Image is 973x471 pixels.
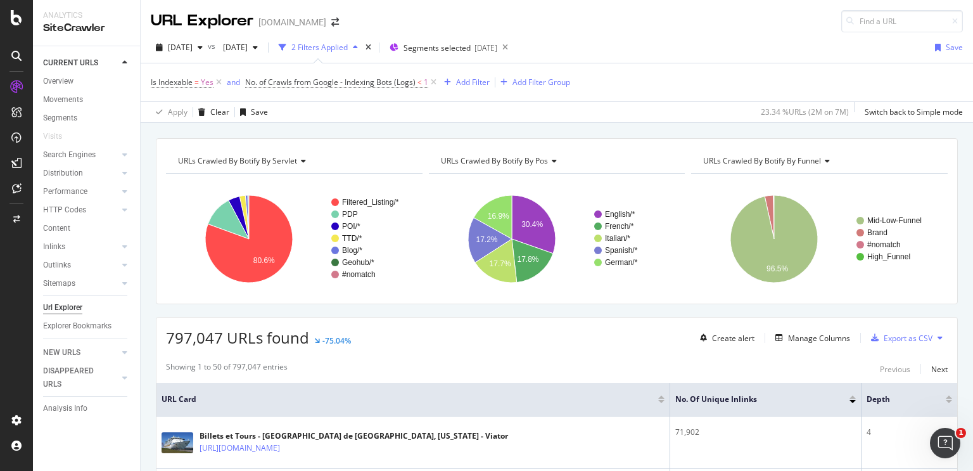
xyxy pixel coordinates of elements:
button: 2 Filters Applied [274,37,363,58]
svg: A chart. [166,184,419,294]
button: Add Filter Group [495,75,570,90]
text: #nomatch [867,240,901,249]
div: Performance [43,185,87,198]
button: Apply [151,102,188,122]
div: Previous [880,364,910,375]
a: Sitemaps [43,277,118,290]
div: 71,902 [675,427,856,438]
text: TTD/* [342,234,362,243]
span: 797,047 URLs found [166,327,309,348]
div: and [227,77,240,87]
div: arrow-right-arrow-left [331,18,339,27]
div: Analytics [43,10,130,21]
div: Export as CSV [884,333,932,344]
span: URLs Crawled By Botify By funnel [703,155,821,166]
div: Visits [43,130,62,143]
a: Outlinks [43,259,118,272]
a: DISAPPEARED URLS [43,365,118,391]
div: CURRENT URLS [43,56,98,70]
a: [URL][DOMAIN_NAME] [200,442,280,455]
text: 16.9% [487,212,509,221]
iframe: Intercom live chat [930,428,960,458]
div: Segments [43,112,77,125]
span: Is Indexable [151,77,193,87]
a: HTTP Codes [43,203,118,217]
button: and [227,76,240,88]
a: Visits [43,130,75,143]
button: Switch back to Simple mode [860,102,963,122]
text: Mid-Low-Funnel [867,216,922,225]
text: #nomatch [342,270,376,279]
span: 2025 Sep. 1st [168,42,193,53]
text: Geohub/* [342,258,374,267]
text: 17.7% [489,259,511,268]
div: HTTP Codes [43,203,86,217]
button: Save [235,102,268,122]
span: Depth [867,394,927,405]
a: Search Engines [43,148,118,162]
text: English/* [605,210,635,219]
div: Add Filter [456,77,490,87]
div: Inlinks [43,240,65,254]
div: 23.34 % URLs ( 2M on 7M ) [761,106,849,117]
div: Analysis Info [43,402,87,415]
div: 4 [867,427,952,438]
div: Clear [210,106,229,117]
button: Export as CSV [866,328,932,348]
a: Performance [43,185,118,198]
button: Previous [880,361,910,377]
button: [DATE] [151,37,208,58]
svg: A chart. [429,184,682,294]
div: Showing 1 to 50 of 797,047 entries [166,361,288,377]
text: 17.8% [517,255,538,264]
div: Overview [43,75,73,88]
button: [DATE] [218,37,263,58]
div: Movements [43,93,83,106]
button: Manage Columns [770,330,850,345]
text: 96.5% [766,264,788,273]
a: Distribution [43,167,118,180]
text: Spanish/* [605,246,638,255]
span: URL Card [162,394,655,405]
a: CURRENT URLS [43,56,118,70]
div: NEW URLS [43,346,80,359]
text: Italian/* [605,234,630,243]
a: Overview [43,75,131,88]
div: Add Filter Group [512,77,570,87]
div: Explorer Bookmarks [43,319,111,333]
span: Segments selected [404,42,471,53]
button: Next [931,361,948,377]
div: Manage Columns [788,333,850,344]
div: Billets et Tours - [GEOGRAPHIC_DATA] de [GEOGRAPHIC_DATA], [US_STATE] - Viator [200,430,508,442]
input: Find a URL [841,10,963,32]
a: Url Explorer [43,301,131,314]
img: main image [162,432,193,453]
button: Create alert [695,328,754,348]
button: Save [930,37,963,58]
div: -75.04% [322,335,351,346]
text: French/* [605,222,634,231]
text: German/* [605,258,638,267]
div: Distribution [43,167,83,180]
span: 1 [424,74,428,91]
a: NEW URLS [43,346,118,359]
span: 2024 Jan. 1st [218,42,248,53]
div: 2 Filters Applied [291,42,348,53]
div: URL Explorer [151,10,253,32]
span: No. of Crawls from Google - Indexing Bots (Logs) [245,77,416,87]
div: A chart. [691,184,944,294]
h4: URLs Crawled By Botify By servlet [175,151,411,171]
div: Save [251,106,268,117]
span: = [194,77,199,87]
div: Switch back to Simple mode [865,106,963,117]
div: Outlinks [43,259,71,272]
div: times [363,41,374,54]
div: Create alert [712,333,754,344]
span: vs [208,41,218,51]
a: Movements [43,93,131,106]
text: High_Funnel [867,252,910,261]
a: Analysis Info [43,402,131,415]
button: Add Filter [439,75,490,90]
